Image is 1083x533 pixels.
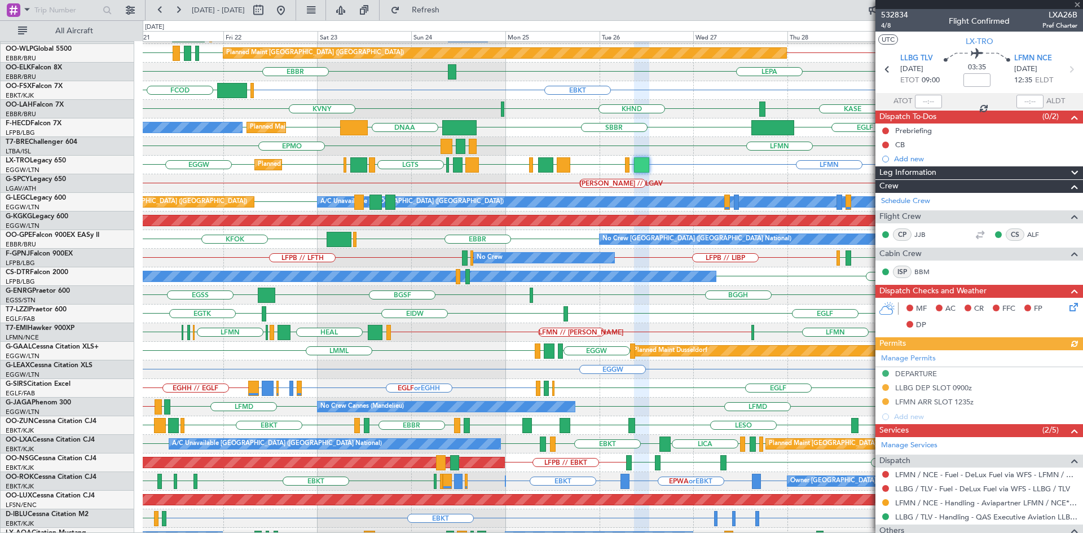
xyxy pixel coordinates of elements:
a: OO-LXACessna Citation CJ4 [6,437,95,443]
a: OO-LAHFalcon 7X [6,102,64,108]
span: FP [1034,303,1042,315]
div: Planned Maint [GEOGRAPHIC_DATA] ([GEOGRAPHIC_DATA] National) [769,435,973,452]
span: T7-EMI [6,325,28,332]
a: EBKT/KJK [6,445,34,453]
span: ELDT [1035,75,1053,86]
a: OO-NSGCessna Citation CJ4 [6,455,96,462]
span: Cabin Crew [879,248,922,261]
a: EGGW/LTN [6,222,39,230]
div: Fri 22 [223,31,318,41]
a: EGGW/LTN [6,408,39,416]
span: Dispatch [879,455,910,468]
span: G-ENRG [6,288,32,294]
span: CR [974,303,984,315]
span: [DATE] - [DATE] [192,5,245,15]
div: No Crew [GEOGRAPHIC_DATA] ([GEOGRAPHIC_DATA] National) [602,231,791,248]
span: OO-GPE [6,232,32,239]
a: EBBR/BRU [6,110,36,118]
span: OO-LXA [6,437,32,443]
a: LLBG / TLV - Handling - QAS Executive Aviation LLBG / TLV [895,512,1077,522]
a: G-ENRGPraetor 600 [6,288,70,294]
button: UTC [878,34,898,45]
div: No Crew Cannes (Mandelieu) [320,398,404,415]
a: ALF [1027,230,1053,240]
a: JJB [914,230,940,240]
a: BBM [914,267,940,277]
div: Thu 28 [787,31,882,41]
a: EBKT/KJK [6,519,34,528]
div: Sat 23 [318,31,412,41]
span: G-SIRS [6,381,27,387]
a: LFMN / NCE - Fuel - DeLux Fuel via WFS - LFMN / NCE [895,470,1077,479]
a: LFMN / NCE - Handling - Aviapartner LFMN / NCE*****MY HANDLING**** [895,498,1077,508]
span: Pref Charter [1042,21,1077,30]
div: Planned Maint Dusseldorf [633,342,707,359]
span: F-GPNJ [6,250,30,257]
div: Mon 25 [505,31,600,41]
a: G-LEGCLegacy 600 [6,195,66,201]
span: G-LEGC [6,195,30,201]
a: D-IBLUCessna Citation M2 [6,511,89,518]
a: EBKT/KJK [6,464,34,472]
a: OO-LUXCessna Citation CJ4 [6,492,95,499]
span: OO-WLP [6,46,33,52]
a: EBBR/BRU [6,73,36,81]
span: OO-ELK [6,64,31,71]
a: T7-EMIHawker 900XP [6,325,74,332]
span: AC [945,303,956,315]
button: Refresh [385,1,453,19]
a: LLBG / TLV - Fuel - DeLux Fuel via WFS - LLBG / TLV [895,484,1070,494]
a: EGGW/LTN [6,352,39,360]
a: G-GAALCessna Citation XLS+ [6,343,99,350]
a: G-SPCYLegacy 650 [6,176,66,183]
a: LTBA/ISL [6,147,31,156]
span: Refresh [402,6,450,14]
a: EGSS/STN [6,296,36,305]
a: EGGW/LTN [6,371,39,379]
span: Dispatch To-Dos [879,111,936,124]
span: ETOT [900,75,919,86]
a: EBKT/KJK [6,91,34,100]
span: All Aircraft [29,27,119,35]
span: Leg Information [879,166,936,179]
a: EGGW/LTN [6,166,39,174]
span: OO-FSX [6,83,32,90]
div: Add new [894,154,1077,164]
div: Sun 24 [411,31,505,41]
a: OO-ROKCessna Citation CJ4 [6,474,96,481]
a: G-KGKGLegacy 600 [6,213,68,220]
span: Flight Crew [879,210,921,223]
span: G-JAGA [6,399,32,406]
a: EGLF/FAB [6,315,35,323]
a: OO-WLPGlobal 5500 [6,46,72,52]
span: DP [916,320,926,331]
span: F-HECD [6,120,30,127]
div: ISP [893,266,912,278]
a: LFPB/LBG [6,259,35,267]
a: LFSN/ENC [6,501,37,509]
a: T7-BREChallenger 604 [6,139,77,146]
div: CB [895,140,905,149]
span: LXA26B [1042,9,1077,21]
div: Planned Maint [GEOGRAPHIC_DATA] ([GEOGRAPHIC_DATA]) [69,193,247,210]
div: Planned Maint [GEOGRAPHIC_DATA] ([GEOGRAPHIC_DATA]) [226,45,404,61]
button: All Aircraft [12,22,122,40]
a: LFPB/LBG [6,129,35,137]
div: CS [1006,228,1024,241]
span: MF [916,303,927,315]
a: G-SIRSCitation Excel [6,381,71,387]
span: G-KGKG [6,213,32,220]
span: [DATE] [1014,64,1037,75]
span: Dispatch Checks and Weather [879,285,987,298]
a: OO-GPEFalcon 900EX EASy II [6,232,99,239]
a: LFPB/LBG [6,277,35,286]
a: OO-ZUNCessna Citation CJ4 [6,418,96,425]
span: 03:35 [968,62,986,73]
div: Thu 21 [129,31,223,41]
span: Crew [879,180,899,193]
span: (0/2) [1042,111,1059,122]
span: 532834 [881,9,908,21]
div: Flight Confirmed [949,15,1010,27]
span: OO-NSG [6,455,34,462]
div: A/C Unavailable [GEOGRAPHIC_DATA] ([GEOGRAPHIC_DATA] National) [172,435,382,452]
